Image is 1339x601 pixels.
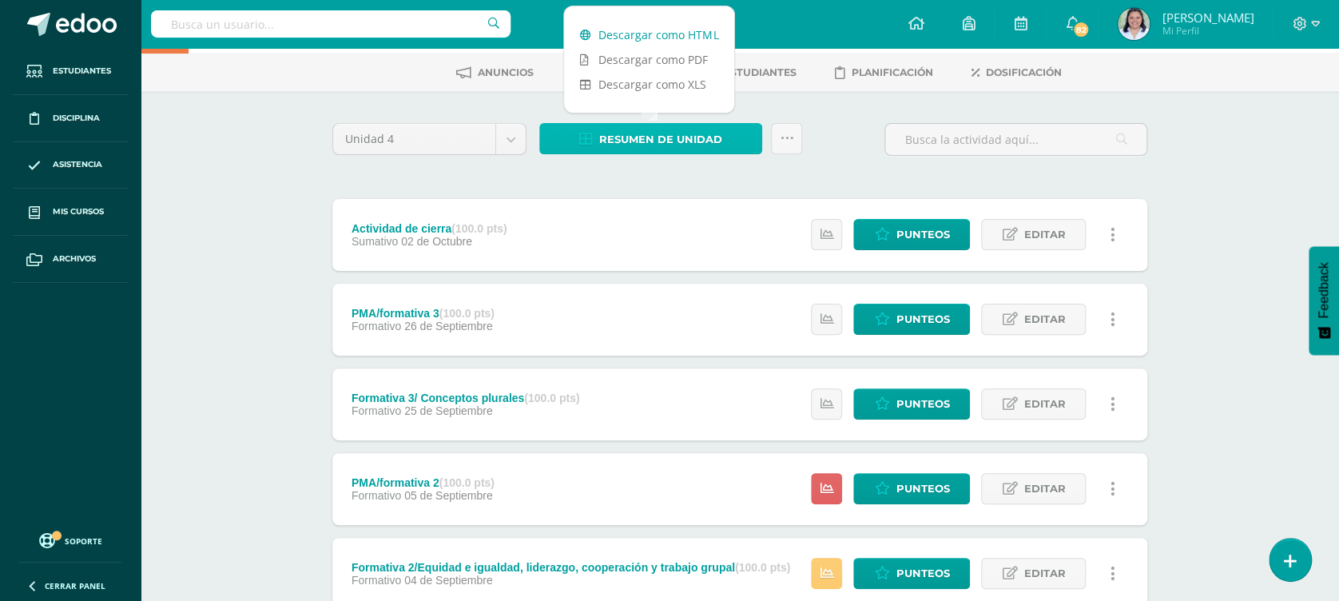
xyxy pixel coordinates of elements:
strong: (100.0 pts) [451,222,507,235]
span: Archivos [53,253,96,265]
span: Sumativo [352,235,398,248]
span: Resumen de unidad [599,125,722,154]
strong: (100.0 pts) [524,392,579,404]
span: Editar [1023,474,1065,503]
a: Descargar como PDF [564,47,734,72]
a: Disciplina [13,95,128,142]
span: Asistencia [53,158,102,171]
span: Dosificación [986,66,1062,78]
span: 02 de Octubre [401,235,472,248]
span: 05 de Septiembre [404,489,493,502]
span: Estudiantes [53,65,111,78]
a: Punteos [853,304,970,335]
span: Disciplina [53,112,100,125]
a: Dosificación [971,60,1062,86]
img: 2e6c258da9ccee66aa00087072d4f1d6.png [1118,8,1150,40]
a: Punteos [853,219,970,250]
input: Busca la actividad aquí... [885,124,1146,155]
span: Feedback [1317,262,1331,318]
strong: (100.0 pts) [735,561,790,574]
span: Mis cursos [53,205,104,218]
span: Anuncios [478,66,534,78]
input: Busca un usuario... [151,10,511,38]
strong: (100.0 pts) [439,307,495,320]
span: Editar [1023,220,1065,249]
a: Planificación [835,60,933,86]
a: Punteos [853,388,970,420]
span: Editar [1023,389,1065,419]
a: Asistencia [13,142,128,189]
div: Formativa 2/Equidad e igualdad, liderazgo, cooperación y trabajo grupal [352,561,790,574]
a: Mis cursos [13,189,128,236]
a: Estudiantes [13,48,128,95]
span: 25 de Septiembre [404,404,493,417]
span: Planificación [852,66,933,78]
span: Punteos [896,220,949,249]
div: Actividad de cierra [352,222,507,235]
span: Punteos [896,389,949,419]
span: Estudiantes [724,66,797,78]
span: Editar [1023,559,1065,588]
span: Formativo [352,489,401,502]
span: 26 de Septiembre [404,320,493,332]
span: Formativo [352,320,401,332]
div: PMA/formativa 3 [352,307,495,320]
span: Cerrar panel [45,580,105,591]
span: Soporte [65,535,102,547]
div: PMA/formativa 2 [352,476,495,489]
a: Anuncios [456,60,534,86]
a: Descargar como HTML [564,22,734,47]
span: 82 [1072,21,1090,38]
span: Punteos [896,559,949,588]
a: Descargar como XLS [564,72,734,97]
span: Unidad 4 [345,124,483,154]
a: Unidad 4 [333,124,526,154]
a: Archivos [13,236,128,283]
div: Formativa 3/ Conceptos plurales [352,392,580,404]
span: Formativo [352,404,401,417]
span: [PERSON_NAME] [1162,10,1254,26]
a: Estudiantes [701,60,797,86]
a: Punteos [853,473,970,504]
span: Mi Perfil [1162,24,1254,38]
a: Resumen de unidad [539,123,762,154]
button: Feedback - Mostrar encuesta [1309,246,1339,355]
a: Punteos [853,558,970,589]
strong: (100.0 pts) [439,476,495,489]
span: Formativo [352,574,401,587]
span: Punteos [896,474,949,503]
a: Soporte [19,529,121,551]
span: Punteos [896,304,949,334]
span: Editar [1023,304,1065,334]
span: 04 de Septiembre [404,574,493,587]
